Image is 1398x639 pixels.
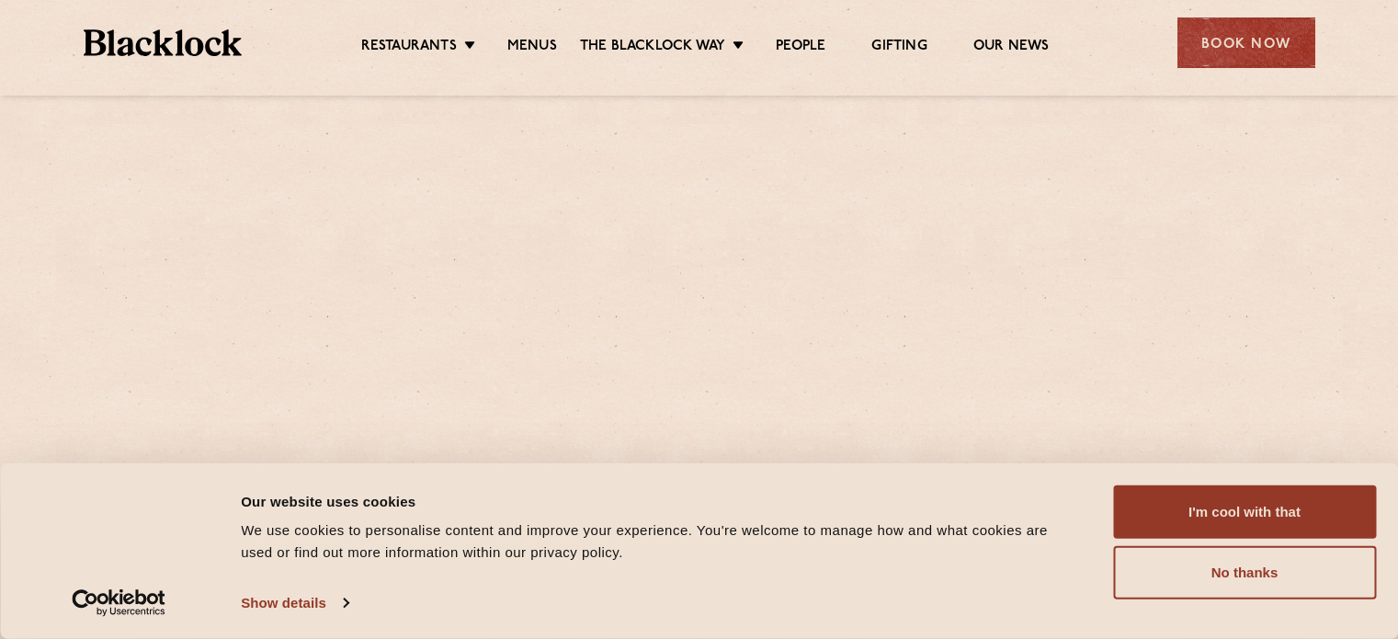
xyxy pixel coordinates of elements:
[973,38,1050,58] a: Our News
[507,38,557,58] a: Menus
[580,38,725,58] a: The Blacklock Way
[241,519,1072,564] div: We use cookies to personalise content and improve your experience. You're welcome to manage how a...
[361,38,457,58] a: Restaurants
[241,490,1072,512] div: Our website uses cookies
[776,38,825,58] a: People
[84,29,243,56] img: BL_Textured_Logo-footer-cropped.svg
[871,38,926,58] a: Gifting
[1113,546,1376,599] button: No thanks
[241,589,347,617] a: Show details
[39,589,199,617] a: Usercentrics Cookiebot - opens in a new window
[1113,485,1376,539] button: I'm cool with that
[1177,17,1315,68] div: Book Now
